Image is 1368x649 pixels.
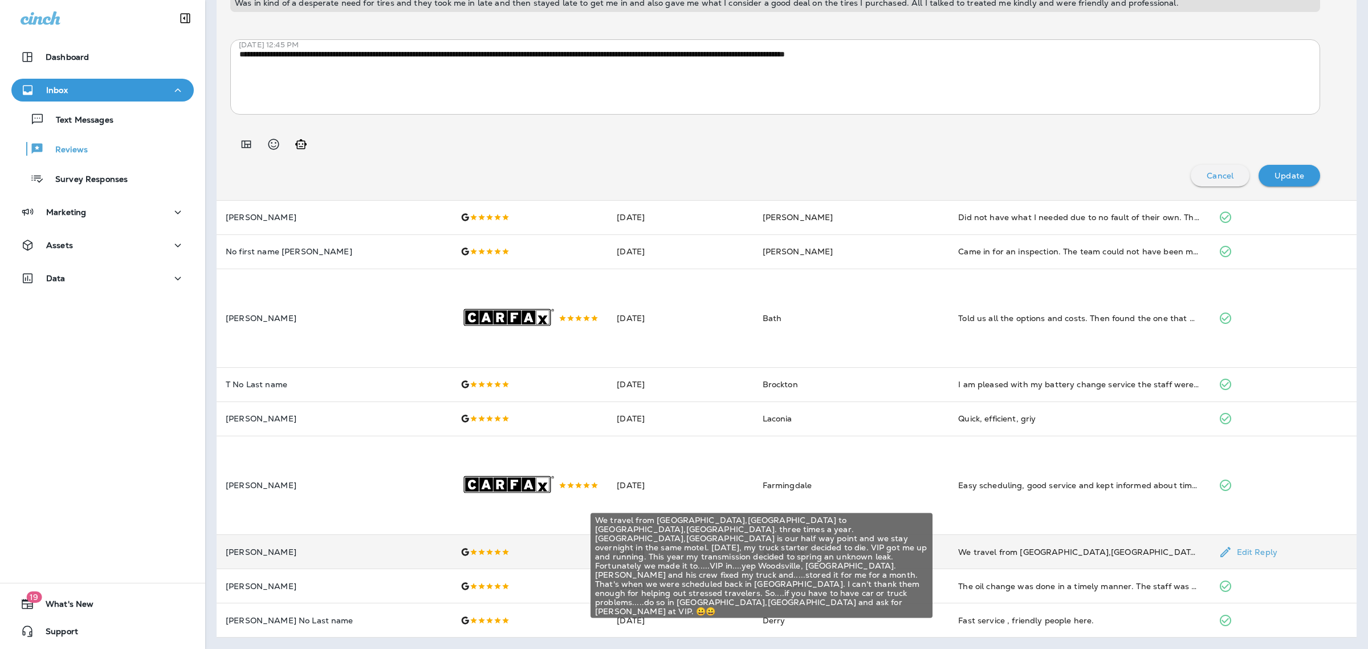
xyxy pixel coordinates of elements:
span: 19 [26,591,42,603]
td: [DATE] [608,603,753,638]
p: [DATE] 12:45 PM [239,40,1329,50]
span: [PERSON_NAME] [763,246,833,257]
button: Marketing [11,201,194,224]
td: [DATE] [608,200,753,234]
button: Dashboard [11,46,194,68]
div: Easy scheduling, good service and kept informed about time of completed service [958,480,1200,491]
button: Reviews [11,137,194,161]
td: [DATE] [608,367,753,401]
span: [PERSON_NAME] [763,212,833,222]
p: [PERSON_NAME] [226,414,442,423]
span: Farmingdale [763,480,812,490]
div: I am pleased with my battery change service the staff were awesome and professional. Eunice was g... [958,379,1200,390]
span: Brockton [763,379,798,390]
p: [PERSON_NAME] [226,582,442,591]
button: Data [11,267,194,290]
button: Collapse Sidebar [169,7,201,30]
button: Support [11,620,194,643]
button: 19What's New [11,593,194,615]
button: Select an emoji [262,133,285,156]
p: Reviews [44,145,88,156]
span: Bath [763,313,782,323]
p: Assets [46,241,73,250]
button: Generate AI response [290,133,312,156]
button: Add in a premade template [235,133,258,156]
td: [DATE] [608,269,753,367]
p: Marketing [46,208,86,217]
div: Told us all the options and costs. Then found the one that worked best and was also the least exp... [958,313,1200,324]
span: Laconia [763,413,792,424]
td: [DATE] [608,401,753,436]
p: Survey Responses [44,175,128,185]
p: [PERSON_NAME] [226,314,442,323]
td: [DATE] [608,234,753,269]
p: [PERSON_NAME] [226,481,442,490]
span: Derry [763,615,785,626]
p: [PERSON_NAME] [226,547,442,557]
div: We travel from Canandaigua,NY to Bass Harbor,ME. three times a year. Woodsville,NH is our half wa... [958,546,1200,558]
p: [PERSON_NAME] [226,213,442,222]
p: No first name [PERSON_NAME] [226,247,442,256]
div: We travel from [GEOGRAPHIC_DATA],[GEOGRAPHIC_DATA] to [GEOGRAPHIC_DATA],[GEOGRAPHIC_DATA]. three ... [591,513,933,618]
div: Fast service , friendly people here. [958,615,1200,626]
p: T No Last name [226,380,442,389]
span: What's New [34,599,93,613]
button: Update [1259,165,1320,186]
button: Inbox [11,79,194,102]
p: Text Messages [44,115,113,126]
span: Support [34,627,78,640]
p: Dashboard [46,52,89,62]
div: Quick, efficient, griy [958,413,1200,424]
td: [DATE] [608,436,753,534]
p: Cancel [1207,171,1233,180]
button: Survey Responses [11,167,194,190]
p: Inbox [46,86,68,95]
button: Cancel [1191,165,1249,186]
button: Text Messages [11,107,194,131]
div: Did not have what I needed due to no fault of their own. These dudes were so helpful in trying to... [958,212,1200,223]
div: Came in for an inspection. The team could not have been more courteous and professional. Sticker ... [958,246,1200,257]
p: [PERSON_NAME] No Last name [226,616,442,625]
p: Edit Reply [1232,547,1277,557]
button: Assets [11,234,194,257]
p: Data [46,274,66,283]
div: The oil change was done in a timely manner. The staff was extremely friendly and helpful. [958,581,1200,592]
p: Update [1275,171,1304,180]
